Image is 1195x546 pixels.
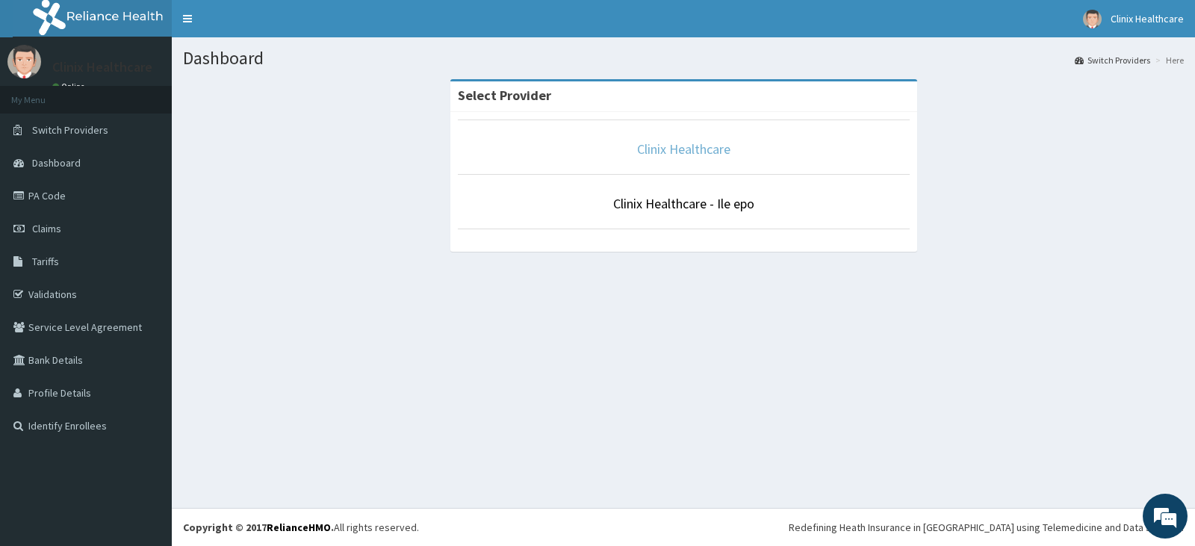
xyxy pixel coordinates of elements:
[1152,54,1184,66] li: Here
[172,508,1195,546] footer: All rights reserved.
[1083,10,1102,28] img: User Image
[1075,54,1150,66] a: Switch Providers
[52,81,88,92] a: Online
[1111,12,1184,25] span: Clinix Healthcare
[32,156,81,170] span: Dashboard
[183,521,334,534] strong: Copyright © 2017 .
[7,45,41,78] img: User Image
[637,140,730,158] a: Clinix Healthcare
[789,520,1184,535] div: Redefining Heath Insurance in [GEOGRAPHIC_DATA] using Telemedicine and Data Science!
[183,49,1184,68] h1: Dashboard
[32,255,59,268] span: Tariffs
[613,195,754,212] a: Clinix Healthcare - Ile epo
[52,61,152,74] p: Clinix Healthcare
[458,87,551,104] strong: Select Provider
[32,123,108,137] span: Switch Providers
[267,521,331,534] a: RelianceHMO
[32,222,61,235] span: Claims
